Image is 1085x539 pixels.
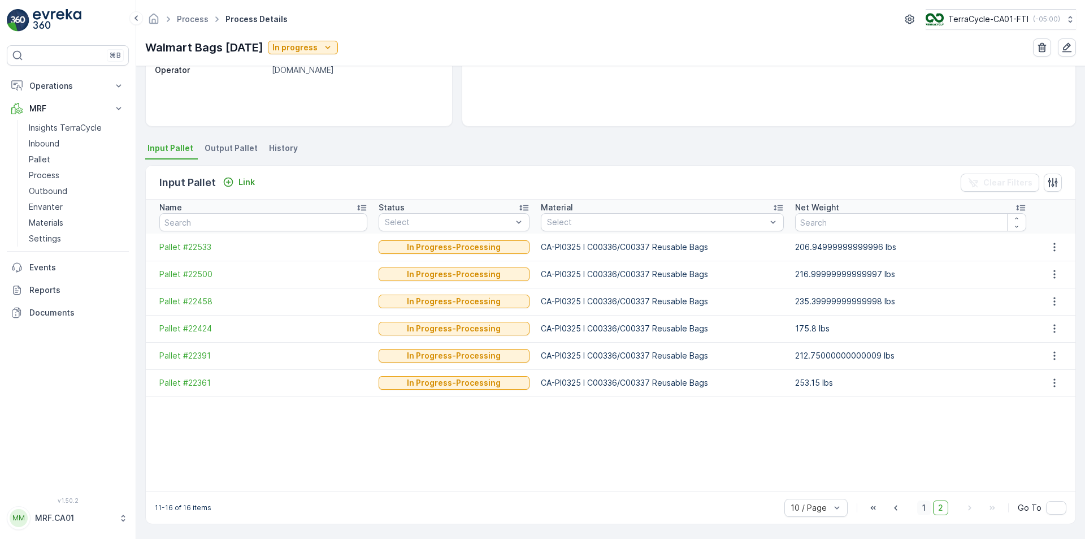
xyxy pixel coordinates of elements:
p: In progress [272,42,318,53]
span: Input Pallet [147,143,193,154]
a: Homepage [147,17,160,27]
span: History [269,143,298,154]
img: logo [7,9,29,32]
p: Outbound [29,186,67,197]
a: Pallet #22533 [159,242,367,253]
p: Operator [155,64,267,76]
p: Status [379,202,405,213]
p: 216.99999999999997 lbs [795,269,1026,280]
a: Pallet #22424 [159,323,367,334]
p: CA-PI0325 I C00336/C00337 Reusable Bags [541,377,784,389]
p: CA-PI0325 I C00336/C00337 Reusable Bags [541,323,784,334]
input: Search [159,213,367,231]
img: logo_light-DOdMpM7g.png [33,9,81,32]
p: Clear Filters [983,177,1032,188]
a: Process [177,14,209,24]
a: Insights TerraCycle [24,120,129,136]
span: v 1.50.2 [7,497,129,504]
p: Material [541,202,573,213]
input: Search [795,213,1026,231]
p: Inbound [29,138,59,149]
button: In Progress-Processing [379,295,530,308]
p: In Progress-Processing [407,269,501,280]
p: Process [29,170,59,181]
button: Operations [7,75,129,97]
p: CA-PI0325 I C00336/C00337 Reusable Bags [541,296,784,307]
span: Output Pallet [205,143,258,154]
a: Pallet #22458 [159,296,367,307]
button: In Progress-Processing [379,322,530,335]
p: Materials [29,217,63,228]
p: Select [385,217,513,228]
p: Pallet [29,154,50,165]
p: ⌘B [110,51,121,60]
p: 212.75000000000009 lbs [795,350,1026,361]
p: Select [547,217,766,228]
a: Pallet #22500 [159,269,367,280]
p: Walmart Bags [DATE] [145,39,263,56]
p: CA-PI0325 I C00336/C00337 Reusable Bags [541,242,784,253]
a: Reports [7,279,129,301]
p: CA-PI0325 I C00336/C00337 Reusable Bags [541,269,784,280]
p: Documents [29,307,124,318]
p: 206.94999999999996 lbs [795,242,1026,253]
p: 253.15 lbs [795,377,1026,389]
p: In Progress-Processing [407,296,501,307]
p: Link [238,176,255,188]
button: Link [218,175,259,189]
p: 11-16 of 16 items [155,503,211,512]
p: 235.39999999999998 lbs [795,296,1026,307]
a: Outbound [24,183,129,199]
span: 2 [933,501,948,515]
button: In Progress-Processing [379,376,530,390]
span: Go To [1018,502,1041,514]
a: Pallet #22361 [159,377,367,389]
span: 1 [917,501,931,515]
img: TC_BVHiTW6.png [926,13,944,25]
p: In Progress-Processing [407,350,501,361]
a: Pallet #22391 [159,350,367,361]
p: Settings [29,233,61,244]
p: Input Pallet [159,175,216,191]
button: In Progress-Processing [379,349,530,363]
p: 175.8 lbs [795,323,1026,334]
p: In Progress-Processing [407,242,501,253]
a: Inbound [24,136,129,152]
button: In Progress-Processing [379,240,530,254]
button: Clear Filters [961,174,1039,192]
p: In Progress-Processing [407,377,501,389]
p: Events [29,262,124,273]
button: MRF [7,97,129,120]
div: MM [10,509,28,527]
a: Events [7,256,129,279]
a: Materials [24,215,129,231]
a: Pallet [24,152,129,167]
p: Reports [29,284,124,296]
p: MRF.CA01 [35,512,113,524]
a: Settings [24,231,129,247]
p: MRF [29,103,106,114]
span: Process Details [223,14,290,25]
a: Envanter [24,199,129,215]
a: Documents [7,301,129,324]
p: Operations [29,80,106,92]
button: In progress [268,41,338,54]
button: TerraCycle-CA01-FTI(-05:00) [926,9,1076,29]
p: In Progress-Processing [407,323,501,334]
p: ( -05:00 ) [1033,15,1060,24]
p: TerraCycle-CA01-FTI [948,14,1028,25]
p: Envanter [29,201,63,213]
p: Net Weight [795,202,839,213]
button: In Progress-Processing [379,268,530,281]
p: CA-PI0325 I C00336/C00337 Reusable Bags [541,350,784,361]
button: MMMRF.CA01 [7,506,129,530]
a: Process [24,167,129,183]
p: Insights TerraCycle [29,122,102,133]
p: [DOMAIN_NAME] [272,64,440,76]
